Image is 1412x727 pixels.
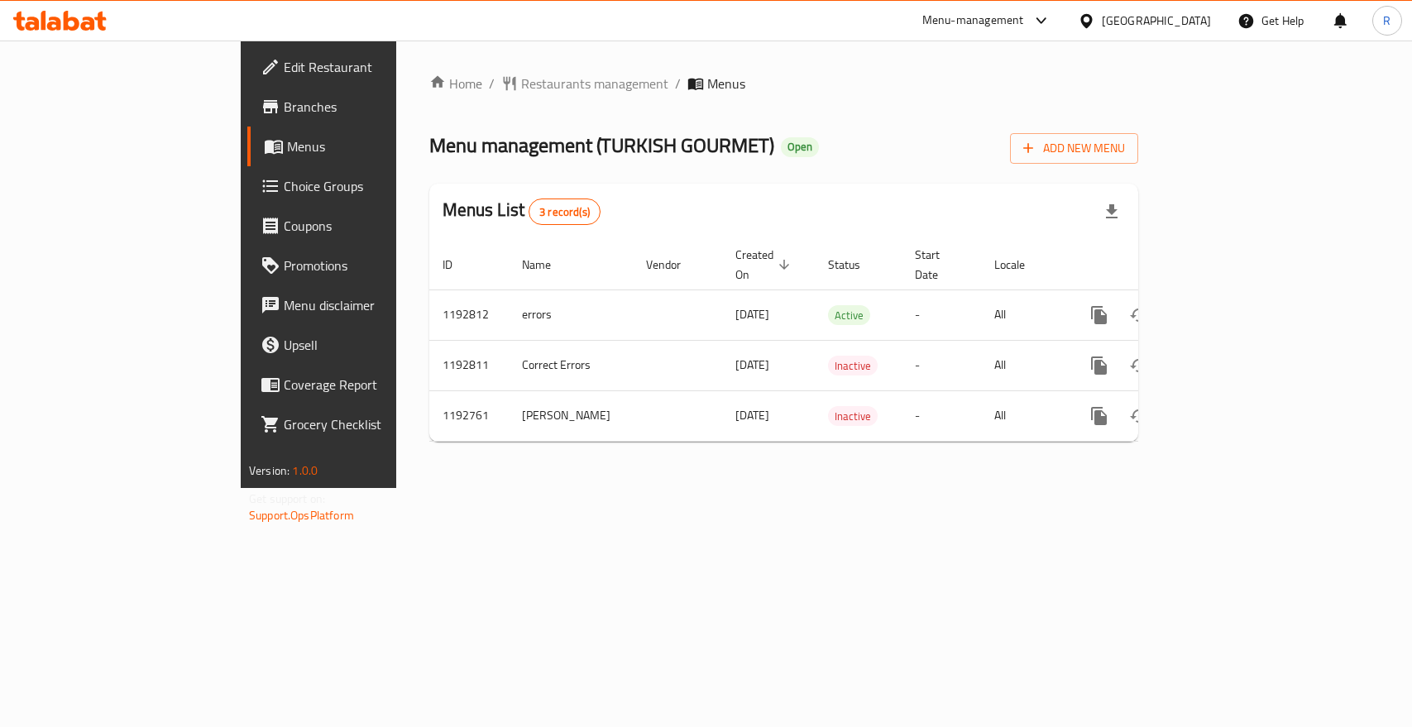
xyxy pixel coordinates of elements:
button: more [1079,396,1119,436]
h2: Menus List [443,198,601,225]
button: more [1079,346,1119,385]
table: enhanced table [429,240,1252,442]
td: - [902,390,981,441]
span: 1.0.0 [292,460,318,481]
span: R [1383,12,1390,30]
span: Active [828,306,870,325]
span: Status [828,255,882,275]
span: Inactive [828,356,878,375]
td: - [902,289,981,340]
div: [GEOGRAPHIC_DATA] [1102,12,1211,30]
button: Change Status [1119,396,1159,436]
td: Correct Errors [509,340,633,390]
span: Promotions [284,256,463,275]
td: All [981,390,1066,441]
td: All [981,289,1066,340]
span: Coverage Report [284,375,463,395]
button: Change Status [1119,346,1159,385]
div: Active [828,305,870,325]
span: Menus [707,74,745,93]
div: Inactive [828,356,878,375]
span: Get support on: [249,488,325,509]
th: Actions [1066,240,1252,290]
td: All [981,340,1066,390]
span: Upsell [284,335,463,355]
span: Name [522,255,572,275]
span: [DATE] [735,404,769,426]
span: Menu disclaimer [284,295,463,315]
button: Add New Menu [1010,133,1138,164]
a: Coupons [247,206,476,246]
span: Grocery Checklist [284,414,463,434]
li: / [675,74,681,93]
div: Menu-management [922,11,1024,31]
li: / [489,74,495,93]
a: Menu disclaimer [247,285,476,325]
a: Grocery Checklist [247,404,476,444]
span: Menus [287,136,463,156]
span: ID [443,255,474,275]
td: [PERSON_NAME] [509,390,633,441]
span: Inactive [828,407,878,426]
div: Inactive [828,406,878,426]
span: Branches [284,97,463,117]
a: Edit Restaurant [247,47,476,87]
span: Coupons [284,216,463,236]
a: Menus [247,127,476,166]
a: Support.OpsPlatform [249,505,354,526]
a: Restaurants management [501,74,668,93]
td: - [902,340,981,390]
a: Coverage Report [247,365,476,404]
span: Restaurants management [521,74,668,93]
div: Total records count [529,198,601,225]
div: Export file [1092,192,1132,232]
td: errors [509,289,633,340]
a: Promotions [247,246,476,285]
span: Version: [249,460,290,481]
span: Open [781,140,819,154]
span: Start Date [915,245,961,285]
a: Branches [247,87,476,127]
button: more [1079,295,1119,335]
nav: breadcrumb [429,74,1138,93]
a: Upsell [247,325,476,365]
div: Open [781,137,819,157]
span: Created On [735,245,795,285]
button: Change Status [1119,295,1159,335]
span: Choice Groups [284,176,463,196]
span: 3 record(s) [529,204,600,220]
span: Menu management ( TURKISH GOURMET ) [429,127,774,164]
span: [DATE] [735,304,769,325]
a: Choice Groups [247,166,476,206]
span: Vendor [646,255,702,275]
span: Add New Menu [1023,138,1125,159]
span: Edit Restaurant [284,57,463,77]
span: [DATE] [735,354,769,375]
span: Locale [994,255,1046,275]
